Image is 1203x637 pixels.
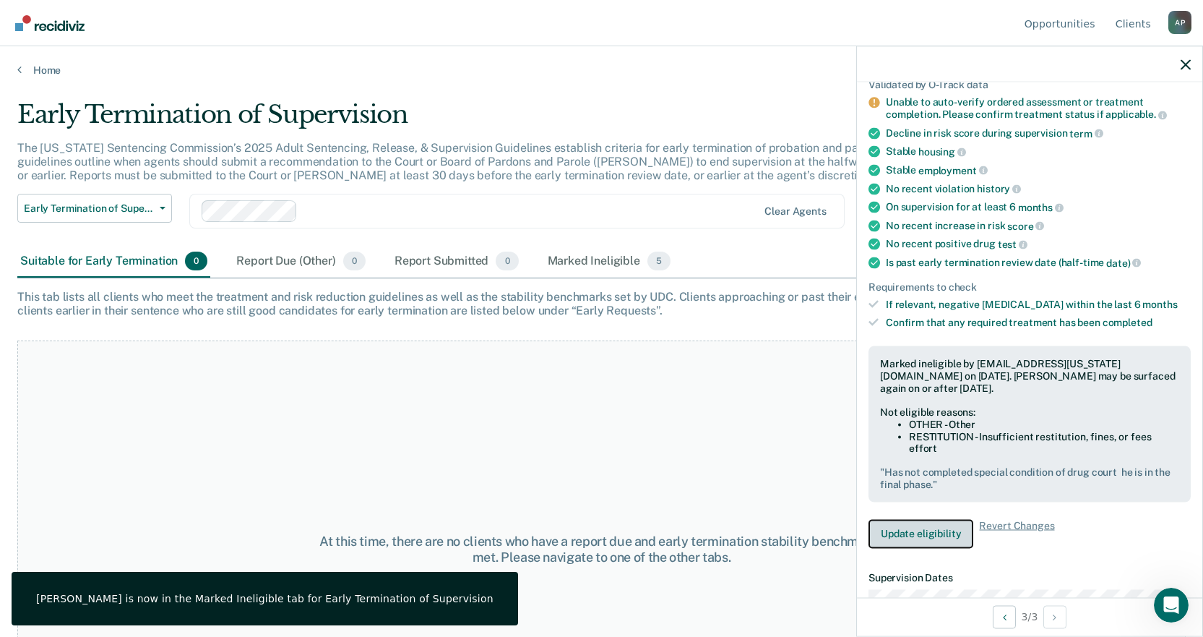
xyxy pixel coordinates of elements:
[909,418,1179,430] li: OTHER - Other
[647,252,671,270] span: 5
[233,246,368,278] div: Report Due (Other)
[15,15,85,31] img: Recidiviz
[17,246,210,278] div: Suitable for Early Termination
[886,299,1191,311] div: If relevant, negative [MEDICAL_DATA] within the last 6
[880,406,1179,419] div: Not eligible reasons:
[17,64,1186,77] a: Home
[764,205,826,218] div: Clear agents
[310,534,894,565] div: At this time, there are no clients who have a report due and early termination stability benchmar...
[496,252,518,270] span: 0
[868,78,1191,90] div: Validated by O-Track data
[343,252,366,270] span: 0
[185,252,207,270] span: 0
[909,430,1179,455] li: RESTITUTION - Insufficient restitution, fines, or fees effort
[886,145,1191,158] div: Stable
[886,163,1191,176] div: Stable
[886,182,1191,195] div: No recent violation
[24,202,154,215] span: Early Termination of Supervision
[1103,317,1152,328] span: completed
[1069,127,1103,139] span: term
[880,466,1179,491] pre: " Has not completed special condition of drug court he is in the final phase. "
[886,219,1191,232] div: No recent increase in risk
[868,571,1191,583] dt: Supervision Dates
[979,519,1054,548] span: Revert Changes
[993,605,1016,628] button: Previous Opportunity
[1168,11,1191,34] button: Profile dropdown button
[545,246,674,278] div: Marked Ineligible
[886,238,1191,251] div: No recent positive drug
[918,146,966,158] span: housing
[998,239,1027,250] span: test
[886,317,1191,329] div: Confirm that any required treatment has been
[1106,257,1141,268] span: date)
[886,96,1191,121] div: Unable to auto-verify ordered assessment or treatment completion. Please confirm treatment status...
[1043,605,1066,628] button: Next Opportunity
[392,246,522,278] div: Report Submitted
[868,281,1191,293] div: Requirements to check
[36,592,493,605] div: [PERSON_NAME] is now in the Marked Ineligible tab for Early Termination of Supervision
[17,141,912,182] p: The [US_STATE] Sentencing Commission’s 2025 Adult Sentencing, Release, & Supervision Guidelines e...
[1018,201,1064,213] span: months
[886,127,1191,140] div: Decline in risk score during supervision
[977,183,1021,194] span: history
[1007,220,1044,231] span: score
[868,519,973,548] button: Update eligibility
[918,164,987,176] span: employment
[17,100,920,141] div: Early Termination of Supervision
[1168,11,1191,34] div: A P
[886,256,1191,269] div: Is past early termination review date (half-time
[857,597,1202,636] div: 3 / 3
[1142,299,1177,310] span: months
[1154,588,1189,623] iframe: Intercom live chat
[886,201,1191,214] div: On supervision for at least 6
[17,290,1186,317] div: This tab lists all clients who meet the treatment and risk reduction guidelines as well as the st...
[880,357,1179,393] div: Marked ineligible by [EMAIL_ADDRESS][US_STATE][DOMAIN_NAME] on [DATE]. [PERSON_NAME] may be surfa...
